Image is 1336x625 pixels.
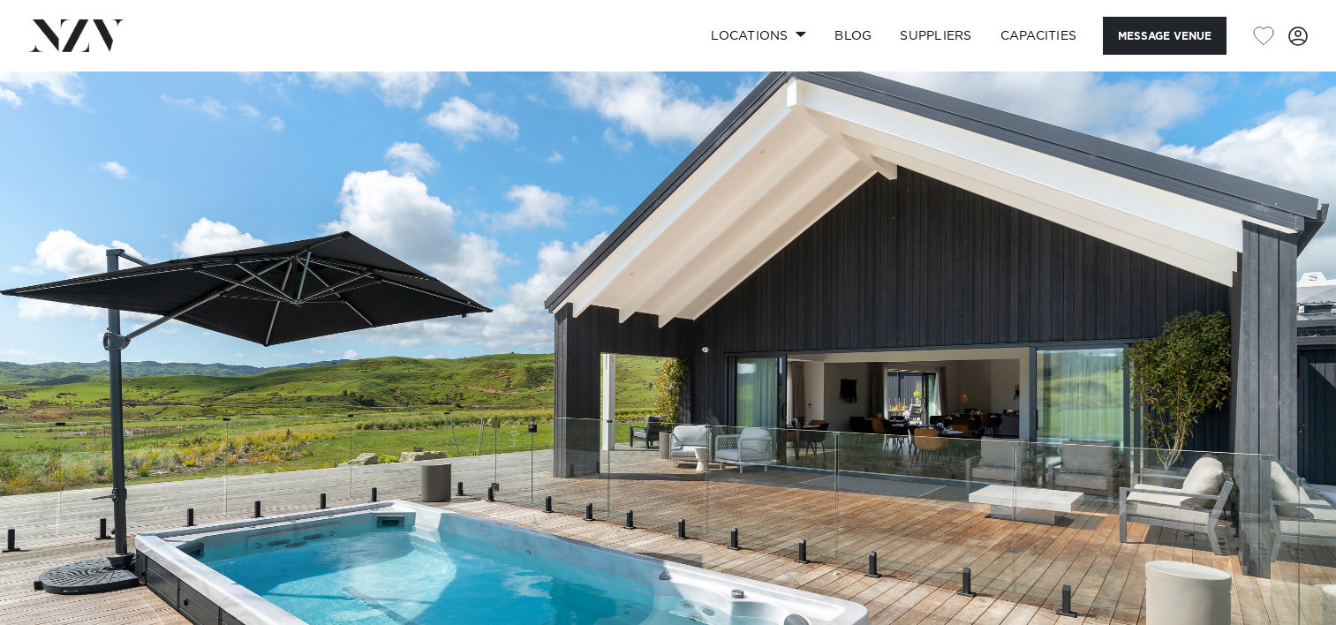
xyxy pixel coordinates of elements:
[697,17,820,55] a: Locations
[1103,17,1227,55] button: Message Venue
[886,17,985,55] a: SUPPLIERS
[820,17,886,55] a: BLOG
[986,17,1091,55] a: Capacities
[28,19,125,51] img: nzv-logo.png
